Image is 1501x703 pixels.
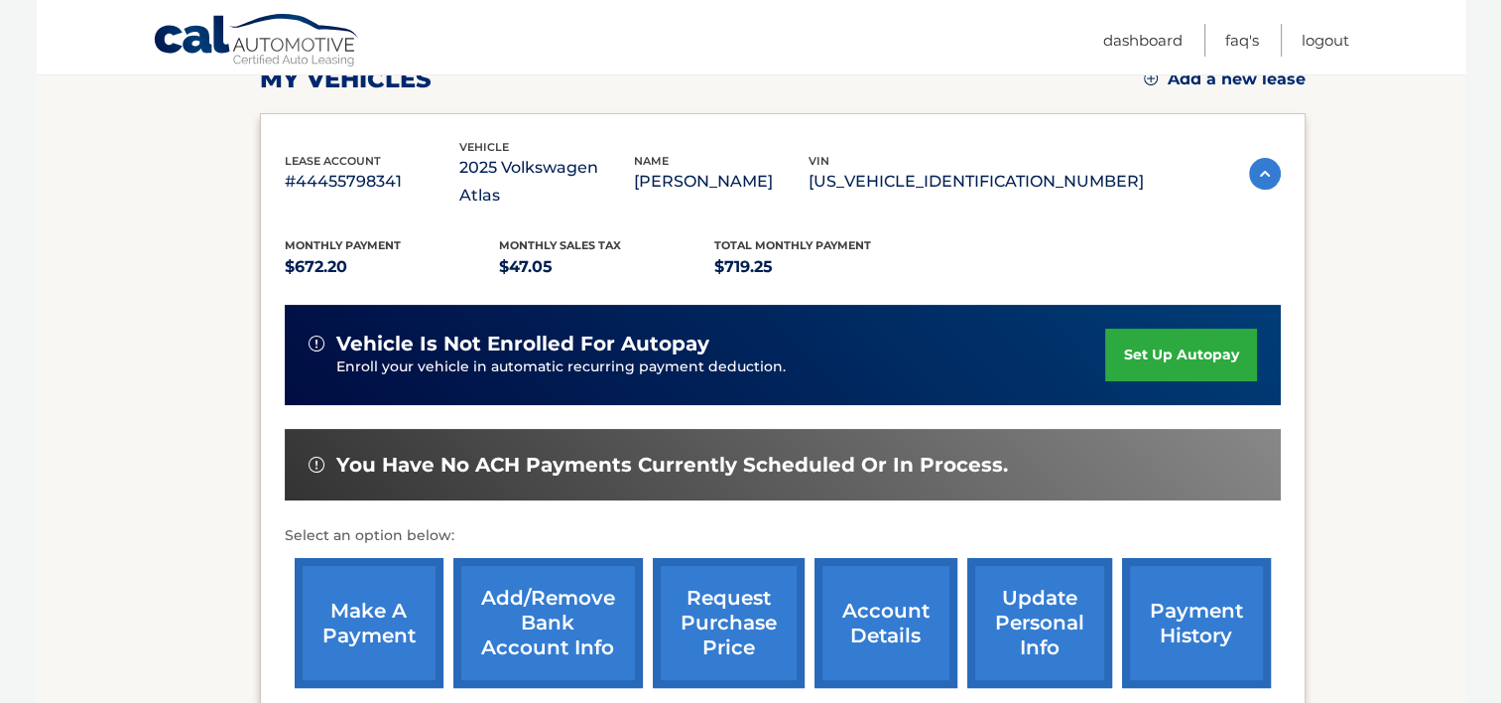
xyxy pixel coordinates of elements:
[153,13,361,70] a: Cal Automotive
[967,558,1112,688] a: update personal info
[285,154,381,168] span: lease account
[459,140,509,154] span: vehicle
[809,168,1144,196] p: [US_VEHICLE_IDENTIFICATION_NUMBER]
[260,65,432,94] h2: my vehicles
[809,154,829,168] span: vin
[653,558,805,688] a: request purchase price
[714,253,930,281] p: $719.25
[459,154,634,210] p: 2025 Volkswagen Atlas
[1105,329,1256,381] a: set up autopay
[336,332,709,356] span: vehicle is not enrolled for autopay
[453,558,643,688] a: Add/Remove bank account info
[1144,70,1306,89] a: Add a new lease
[499,238,621,252] span: Monthly sales Tax
[309,457,324,473] img: alert-white.svg
[634,168,809,196] p: [PERSON_NAME]
[714,238,871,252] span: Total Monthly Payment
[336,356,1106,378] p: Enroll your vehicle in automatic recurring payment deduction.
[336,453,1008,478] span: You have no ACH payments currently scheduled or in process.
[285,168,459,196] p: #44455798341
[1249,158,1281,190] img: accordion-active.svg
[285,253,500,281] p: $672.20
[1225,24,1259,57] a: FAQ's
[499,253,714,281] p: $47.05
[309,336,324,351] img: alert-white.svg
[814,558,957,688] a: account details
[1144,71,1158,85] img: add.svg
[295,558,443,688] a: make a payment
[1122,558,1271,688] a: payment history
[634,154,669,168] span: name
[1103,24,1183,57] a: Dashboard
[285,524,1281,548] p: Select an option below:
[285,238,401,252] span: Monthly Payment
[1302,24,1349,57] a: Logout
